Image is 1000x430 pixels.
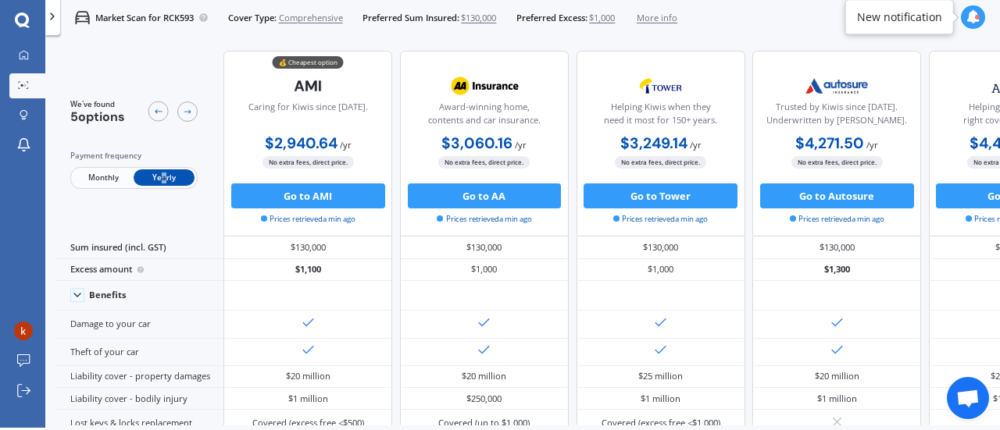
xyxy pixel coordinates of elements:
[265,133,337,153] b: $2,940.64
[95,12,194,24] p: Market Scan for RCK593
[362,12,459,24] span: Preferred Sum Insured:
[752,259,921,281] div: $1,300
[411,101,558,132] div: Award-winning home, contents and car insurance.
[587,101,734,132] div: Helping Kiwis when they need it most for 150+ years.
[584,183,737,208] button: Go to Tower
[577,259,745,281] div: $1,000
[817,393,857,405] div: $1 million
[288,393,328,405] div: $1 million
[441,133,512,153] b: $3,060.16
[438,417,530,429] div: Covered (up to $1,000)
[55,311,223,338] div: Damage to your car
[466,393,502,405] div: $250,000
[613,214,708,225] span: Prices retrieved a min ago
[589,12,615,24] span: $1,000
[75,10,90,25] img: car.f15378c7a67c060ca3f3.svg
[791,156,883,168] span: No extra fees, direct price.
[857,9,942,25] div: New notification
[620,133,687,153] b: $3,249.14
[615,156,706,168] span: No extra fees, direct price.
[70,99,125,110] span: We've found
[760,183,914,208] button: Go to Autosure
[228,12,277,24] span: Cover Type:
[602,417,720,429] div: Covered (excess free <$1,000)
[400,236,569,258] div: $130,000
[408,183,562,208] button: Go to AA
[790,214,884,225] span: Prices retrieved a min ago
[866,139,878,151] span: / yr
[55,259,223,281] div: Excess amount
[577,236,745,258] div: $130,000
[279,12,343,24] span: Comprehensive
[690,139,702,151] span: / yr
[134,169,195,186] span: Yearly
[947,377,989,419] div: Open chat
[443,70,526,101] img: AA.webp
[89,290,127,300] div: Benefits
[437,214,531,225] span: Prices retrieved a min ago
[638,370,683,382] div: $25 million
[55,388,223,410] div: Liability cover - bodily injury
[70,108,125,125] span: 5 options
[55,366,223,388] div: Liability cover - property damages
[461,12,496,24] span: $130,000
[752,236,921,258] div: $130,000
[620,70,702,101] img: Tower.webp
[223,259,392,281] div: $1,100
[248,101,368,132] div: Caring for Kiwis since [DATE].
[73,169,134,186] span: Monthly
[231,183,385,208] button: Go to AMI
[637,12,677,24] span: More info
[438,156,530,168] span: No extra fees, direct price.
[14,322,33,340] img: ACg8ocIVg8fdCBp837bZbW3BZFlHFTjLHDofXNS1ygB7bULJXGUodg=s96-c
[815,370,859,382] div: $20 million
[223,236,392,258] div: $130,000
[641,393,680,405] div: $1 million
[55,236,223,258] div: Sum insured (incl. GST)
[70,150,198,162] div: Payment frequency
[286,370,330,382] div: $20 million
[516,12,587,24] span: Preferred Excess:
[267,70,350,101] img: AMI-text-1.webp
[795,70,878,101] img: Autosure.webp
[340,139,352,151] span: / yr
[262,156,354,168] span: No extra fees, direct price.
[462,370,506,382] div: $20 million
[252,417,364,429] div: Covered (excess free <$500)
[273,56,344,69] div: 💰 Cheapest option
[261,214,355,225] span: Prices retrieved a min ago
[400,259,569,281] div: $1,000
[515,139,527,151] span: / yr
[55,339,223,366] div: Theft of your car
[763,101,910,132] div: Trusted by Kiwis since [DATE]. Underwritten by [PERSON_NAME].
[795,133,864,153] b: $4,271.50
